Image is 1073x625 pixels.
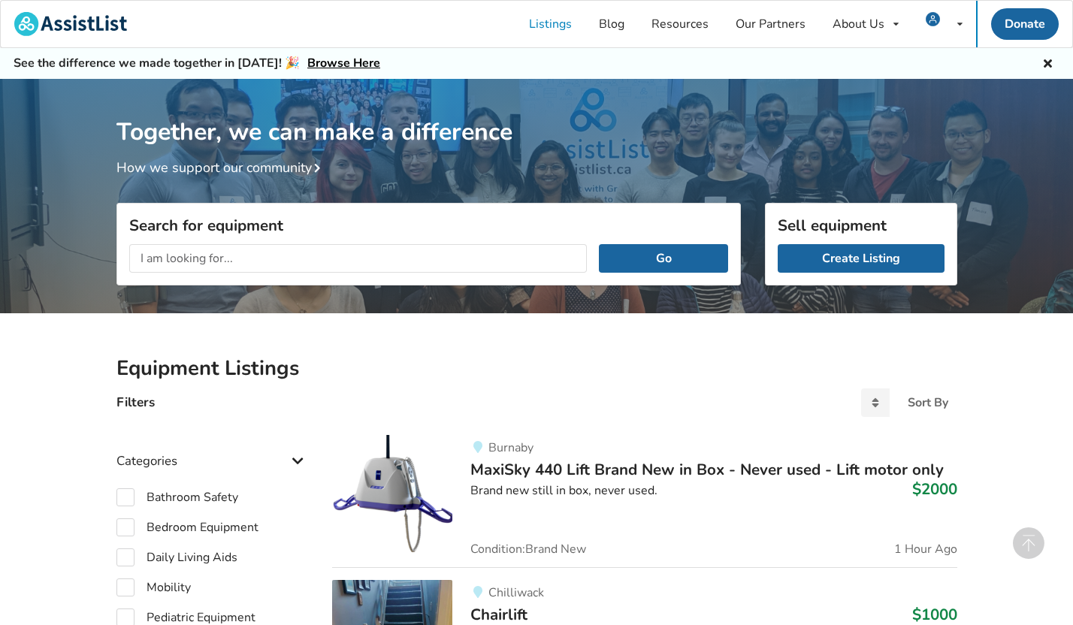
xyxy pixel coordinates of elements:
[116,548,237,566] label: Daily Living Aids
[991,8,1059,40] a: Donate
[116,423,309,476] div: Categories
[470,543,586,555] span: Condition: Brand New
[129,244,588,273] input: I am looking for...
[116,488,238,506] label: Bathroom Safety
[307,55,380,71] a: Browse Here
[116,79,957,147] h1: Together, we can make a difference
[470,482,957,500] div: Brand new still in box, never used.
[14,12,127,36] img: assistlist-logo
[116,394,155,411] h4: Filters
[926,12,940,26] img: user icon
[515,1,585,47] a: Listings
[116,518,258,536] label: Bedroom Equipment
[599,244,727,273] button: Go
[129,216,728,235] h3: Search for equipment
[470,459,944,480] span: MaxiSky 440 Lift Brand New in Box - Never used - Lift motor only
[470,604,527,625] span: Chairlift
[488,584,544,601] span: Chilliwack
[908,397,948,409] div: Sort By
[778,244,945,273] a: Create Listing
[488,439,533,456] span: Burnaby
[912,479,957,499] h3: $2000
[912,605,957,624] h3: $1000
[585,1,638,47] a: Blog
[894,543,957,555] span: 1 Hour Ago
[332,435,452,555] img: transfer aids-maxisky 440 lift brand new in box - never used - lift motor only
[14,56,380,71] h5: See the difference we made together in [DATE]! 🎉
[116,578,191,596] label: Mobility
[116,159,327,177] a: How we support our community
[833,18,884,30] div: About Us
[332,435,957,567] a: transfer aids-maxisky 440 lift brand new in box - never used - lift motor onlyBurnabyMaxiSky 440 ...
[722,1,819,47] a: Our Partners
[116,355,957,382] h2: Equipment Listings
[778,216,945,235] h3: Sell equipment
[638,1,722,47] a: Resources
